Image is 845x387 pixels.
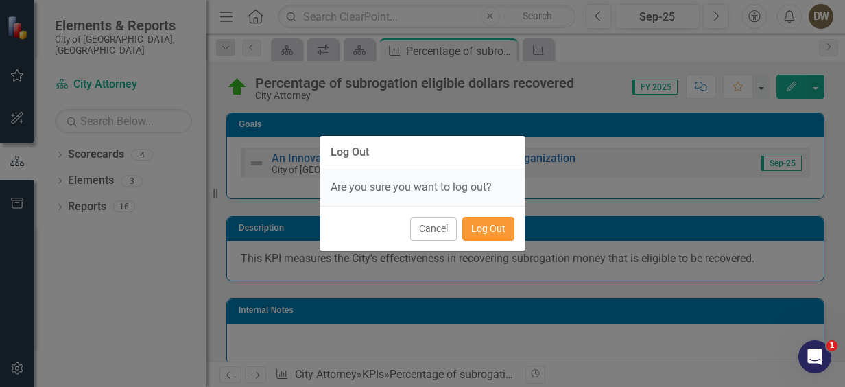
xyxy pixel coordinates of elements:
[331,180,492,193] span: Are you sure you want to log out?
[798,340,831,373] iframe: Intercom live chat
[462,217,514,241] button: Log Out
[331,146,369,159] div: Log Out
[826,340,837,351] span: 1
[410,217,457,241] button: Cancel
